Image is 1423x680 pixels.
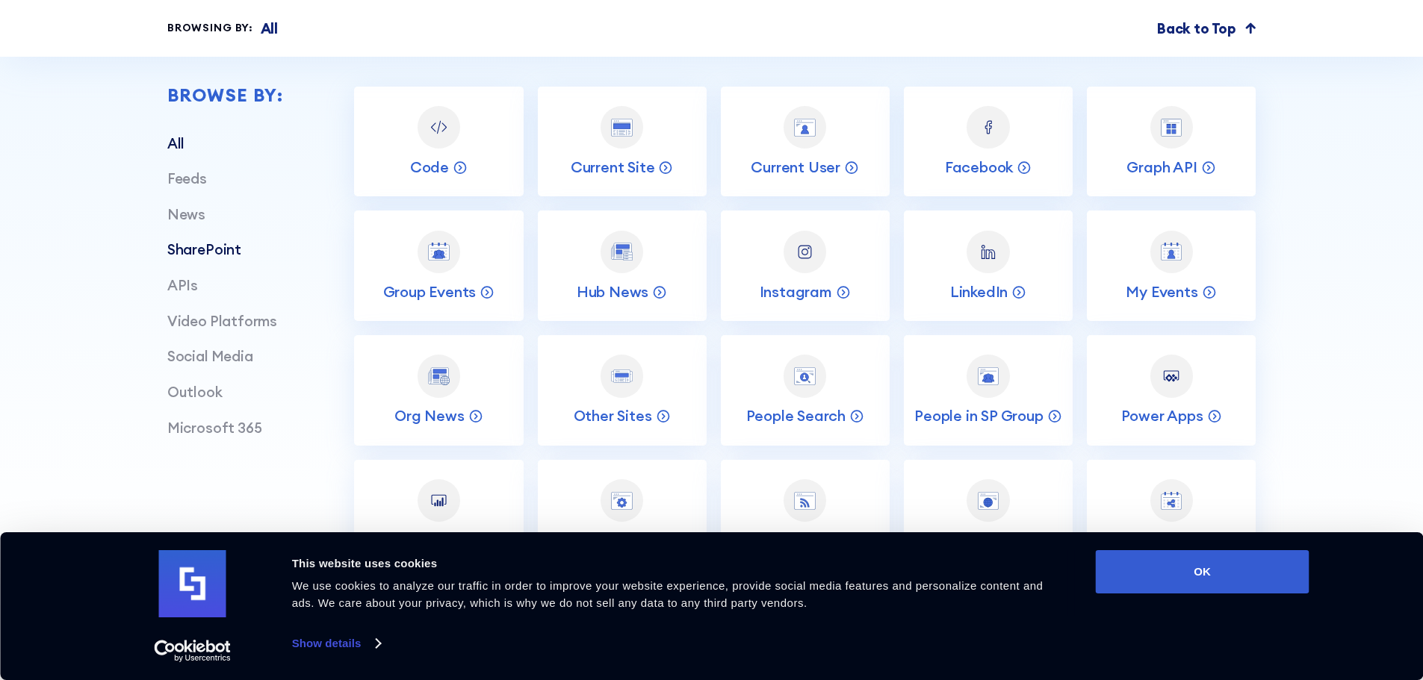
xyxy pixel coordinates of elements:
img: Org News [428,367,450,385]
p: People Search [746,406,846,425]
p: RSS Feeds [760,531,831,550]
p: Back to Top [1157,18,1236,40]
img: Power BI [428,490,450,511]
a: Power BIPower BI [354,460,523,570]
img: Shared Events [1161,492,1182,510]
a: SharePoint Site URLSharePoint Site URL [904,460,1073,570]
a: InstagramInstagram [721,210,890,321]
img: Current User [794,119,816,137]
p: Shared Events [1112,531,1212,550]
a: Hub NewsHub News [538,210,707,321]
a: Social Media [167,347,253,365]
p: Current User [751,157,840,177]
p: Power Apps [1121,406,1203,425]
button: OK [1096,550,1309,593]
a: Power AppsPower Apps [1087,335,1256,446]
a: Current UserCurrent User [721,87,890,197]
img: My Events [1161,243,1182,261]
a: Shared EventsShared Events [1087,460,1256,570]
a: All [167,134,185,152]
p: SharePoint Site URL [909,531,1048,550]
div: Browsing by: [167,20,253,36]
img: Instagram [794,241,816,263]
p: Group Events [383,282,477,302]
img: Current Site [611,119,633,137]
div: This website uses cookies [292,555,1062,573]
a: Outlook [167,383,223,401]
img: RSS Feeds [794,492,816,510]
img: REST API [611,492,633,510]
img: SharePoint Site URL [978,492,999,510]
a: Microsoft 365 [167,419,262,437]
p: Code [410,157,449,177]
a: My EventsMy Events [1087,210,1256,321]
a: Usercentrics Cookiebot - opens in a new window [127,640,258,662]
img: Graph API [1161,119,1182,137]
p: People in SP Group [914,406,1043,425]
a: Group EventsGroup Events [354,210,523,321]
a: People in SP GroupPeople in SP Group [904,335,1073,446]
p: REST API [582,531,643,550]
a: Current SiteCurrent Site [538,87,707,197]
img: People Search [794,367,816,385]
a: People SearchPeople Search [721,335,890,446]
p: All [261,18,278,40]
img: Power Apps [1161,366,1182,387]
a: APIs [167,276,198,294]
a: Org NewsOrg News [354,335,523,446]
img: LinkedIn [978,241,999,263]
img: Hub News [611,243,633,261]
img: Other Sites [611,369,633,383]
img: People in SP Group [978,367,999,385]
p: LinkedIn [950,282,1008,302]
a: LinkedInLinkedIn [904,210,1073,321]
p: Graph API [1126,157,1197,177]
img: Group Events [428,243,450,261]
a: RSS FeedsRSS Feeds [721,460,890,570]
p: Hub News [577,282,648,302]
img: Facebook [978,116,999,138]
a: Feeds [167,169,207,187]
a: CodeCode [354,87,523,197]
a: FacebookFacebook [904,87,1073,197]
a: Graph APIGraph API [1087,87,1256,197]
p: Org News [394,406,464,425]
img: logo [159,550,226,617]
p: Facebook [945,157,1013,177]
a: SharePoint [167,240,241,258]
a: Show details [292,632,380,655]
a: News [167,205,205,223]
div: Browse by: [167,87,283,105]
p: My Events [1126,282,1197,302]
iframe: Chat Widget [1154,507,1423,680]
img: Code [428,116,450,138]
p: Power BI [399,531,459,550]
p: Instagram [760,282,832,302]
p: Current Site [571,157,655,177]
p: Other Sites [574,406,652,425]
a: Video Platforms [167,312,277,330]
span: We use cookies to analyze our traffic in order to improve your website experience, provide social... [292,579,1044,609]
a: Other SitesOther Sites [538,335,707,446]
a: Back to Top [1157,18,1256,40]
a: REST APIREST API [538,460,707,570]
